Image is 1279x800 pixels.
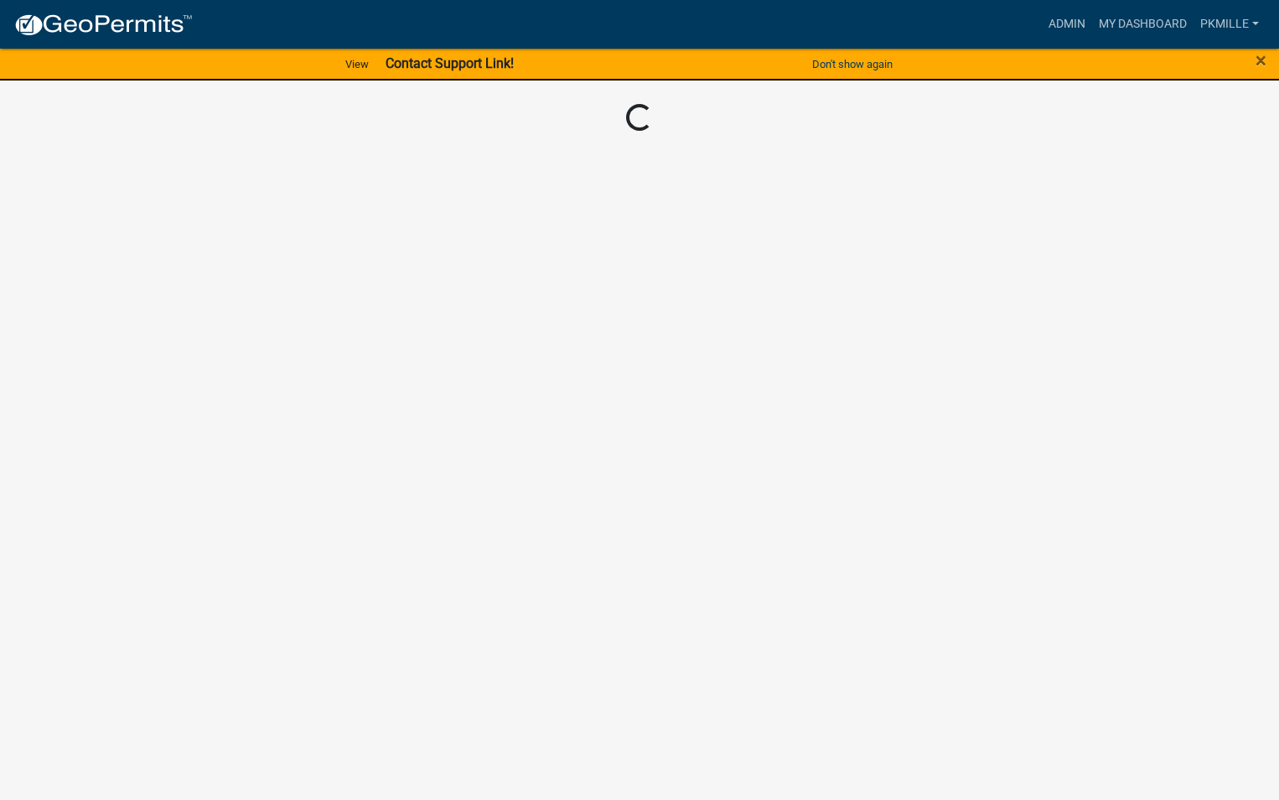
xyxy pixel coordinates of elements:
span: × [1256,49,1266,72]
a: My Dashboard [1092,8,1194,40]
a: Admin [1042,8,1092,40]
button: Close [1256,50,1266,70]
strong: Contact Support Link! [386,55,514,71]
button: Don't show again [805,50,899,78]
a: View [339,50,375,78]
a: pkmille [1194,8,1266,40]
